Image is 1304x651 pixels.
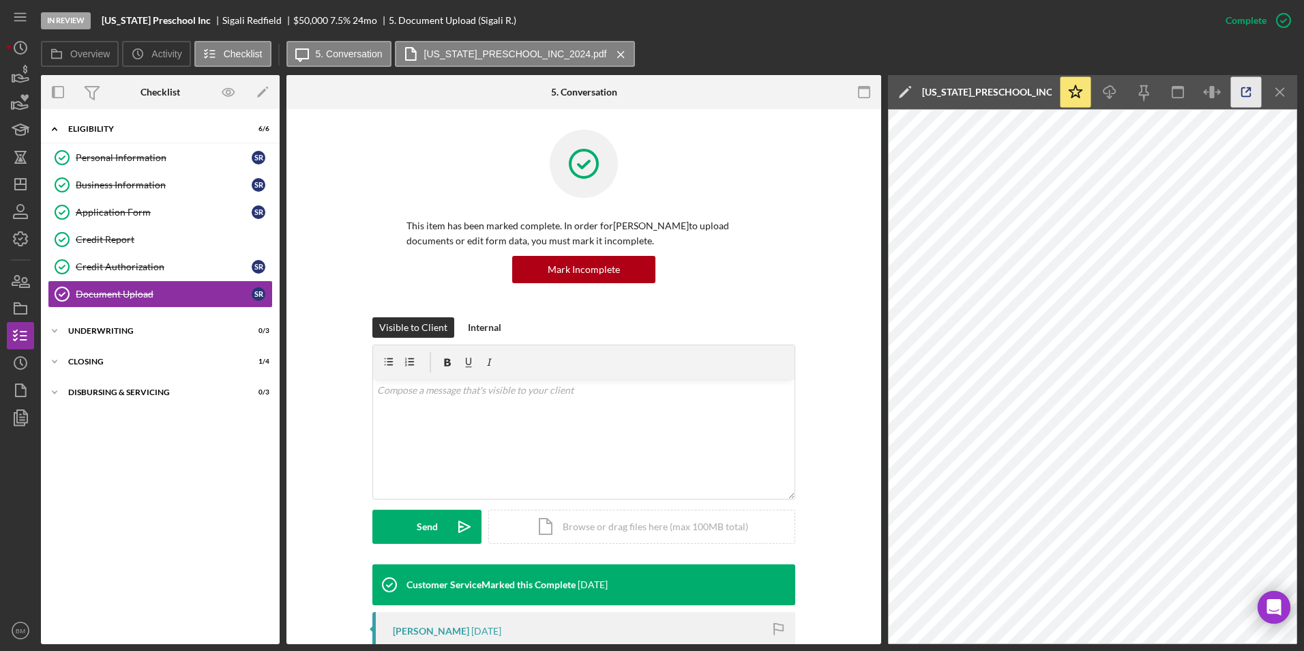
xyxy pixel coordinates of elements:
span: $50,000 [293,14,328,26]
div: Visible to Client [379,317,447,338]
div: 0 / 3 [245,327,269,335]
label: Overview [70,48,110,59]
div: 1 / 4 [245,358,269,366]
a: Business InformationSR [48,171,273,199]
div: S R [252,178,265,192]
div: 5. Document Upload (Sigali R.) [389,15,516,26]
b: [US_STATE] Preschool Inc [102,15,211,26]
a: Credit Report [48,226,273,253]
div: Document Upload [76,289,252,300]
div: Complete [1226,7,1266,34]
div: [US_STATE]_PRESCHOOL_INC_2024.pdf [922,87,1052,98]
div: Mark Incomplete [548,256,620,283]
p: This item has been marked complete. In order for [PERSON_NAME] to upload documents or edit form d... [406,218,761,249]
div: Application Form [76,207,252,218]
div: Checklist [140,87,180,98]
div: 6 / 6 [245,125,269,133]
button: Mark Incomplete [512,256,655,283]
button: Complete [1212,7,1297,34]
div: Credit Authorization [76,261,252,272]
div: S R [252,260,265,274]
a: Personal InformationSR [48,144,273,171]
button: Overview [41,41,119,67]
div: 5. Conversation [551,87,617,98]
div: S R [252,287,265,301]
div: S R [252,151,265,164]
div: Eligibility [68,125,235,133]
button: Send [372,510,481,544]
label: Activity [151,48,181,59]
label: 5. Conversation [316,48,383,59]
text: BM [16,627,25,635]
div: Customer Service Marked this Complete [406,579,576,590]
div: Disbursing & Servicing [68,388,235,396]
div: Internal [468,317,501,338]
div: Personal Information [76,152,252,163]
button: BM [7,617,34,644]
div: Business Information [76,179,252,190]
div: 24 mo [353,15,377,26]
div: Sigali Redfield [222,15,293,26]
div: S R [252,205,265,219]
a: Application FormSR [48,199,273,226]
div: Send [417,510,438,544]
div: Credit Report [76,234,272,245]
a: Document UploadSR [48,280,273,308]
time: 2025-09-15 23:33 [578,579,608,590]
div: In Review [41,12,91,29]
button: 5. Conversation [286,41,391,67]
button: Checklist [194,41,271,67]
button: Internal [461,317,508,338]
a: Credit AuthorizationSR [48,253,273,280]
div: Underwriting [68,327,235,335]
div: [PERSON_NAME] [393,626,469,637]
time: 2025-09-15 22:41 [471,626,501,637]
button: Activity [122,41,190,67]
label: [US_STATE]_PRESCHOOL_INC_2024.pdf [424,48,607,59]
div: Open Intercom Messenger [1258,591,1290,624]
div: 0 / 3 [245,388,269,396]
button: Visible to Client [372,317,454,338]
div: 7.5 % [330,15,351,26]
label: Checklist [224,48,263,59]
div: Closing [68,358,235,366]
button: [US_STATE]_PRESCHOOL_INC_2024.pdf [395,41,635,67]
